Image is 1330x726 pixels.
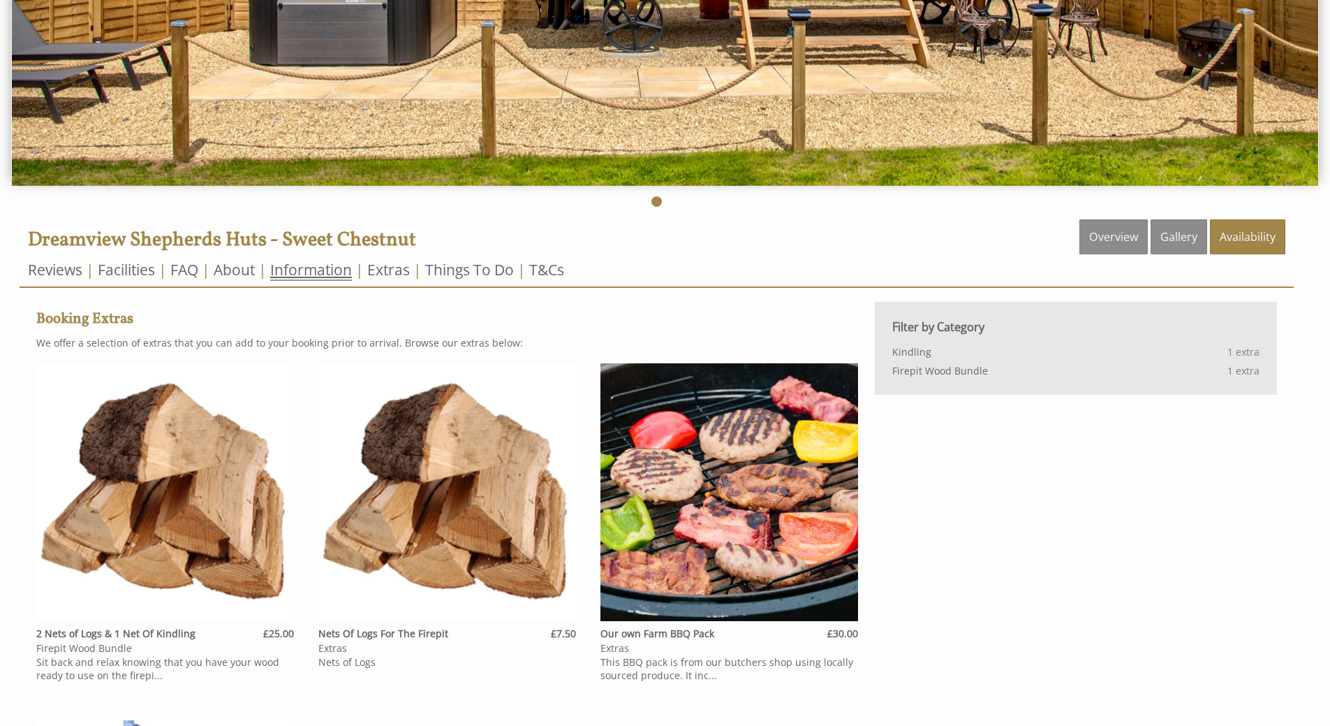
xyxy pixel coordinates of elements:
a: Overview [1079,219,1148,254]
a: T&Cs [529,260,564,279]
p: This BBQ pack is from our butchers shop using locally sourced produce. It inc... [600,655,858,699]
h4: £25.00 [263,626,294,641]
a: Information [270,260,352,281]
a: Booking Extras [36,309,133,329]
a: Gallery [1151,219,1207,254]
a: About [214,260,255,279]
p: 1 extra [1149,345,1259,358]
a: Firepit Wood Bundle [892,364,1149,377]
a: Things To Do [425,260,514,279]
a: 2 Nets of Logs & 1 Net Of Kindling [36,627,195,640]
a: Our own Farm BBQ Pack [600,627,714,640]
p: 1 extra [1149,364,1259,377]
h4: £30.00 [827,626,858,641]
a: Kindling [892,345,1149,358]
a: Extras [600,641,629,655]
a: FAQ [170,260,198,279]
h4: £7.50 [551,626,576,641]
a: Dreamview Shepherds Huts - Sweet Chestnut [28,226,416,254]
p: We offer a selection of extras that you can add to your booking prior to arrival. Browse our extr... [36,336,858,349]
img: 2 Nets of Logs & 1 Net Of Kindling [36,363,294,621]
a: Extras [318,641,347,655]
p: Nets of Logs [318,655,576,699]
a: Availability [1210,219,1285,254]
a: Firepit Wood Bundle [36,641,132,655]
a: Extras [367,260,410,279]
img: Nets Of Logs For The Firepit [318,363,576,621]
a: Nets Of Logs For The Firepit [318,627,448,640]
a: Reviews [28,260,82,279]
p: Sit back and relax knowing that you have your wood ready to use on the firepi... [36,655,294,699]
a: Facilities [98,260,155,279]
img: Our own Farm BBQ Pack [600,363,858,621]
h3: Filter by Category [892,319,1259,335]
